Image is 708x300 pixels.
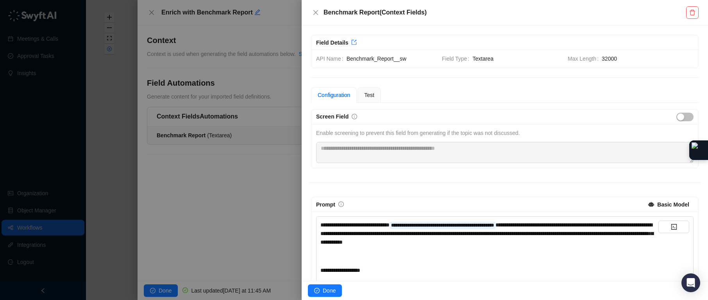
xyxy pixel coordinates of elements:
[568,54,602,63] span: Max Length
[316,130,520,136] span: Enable screening to prevent this field from generating if the topic was not discussed.
[602,54,694,63] span: 32000
[347,54,436,63] span: Benchmark_Report__sw
[657,201,689,208] strong: Basic Model
[316,38,348,47] div: Field Details
[316,113,349,120] span: Screen Field
[323,286,336,295] span: Done
[364,92,374,98] span: Test
[689,9,695,16] span: delete
[308,284,342,297] button: Done
[318,91,350,99] div: Configuration
[316,201,335,208] span: Prompt
[442,54,472,63] span: Field Type
[671,224,677,230] span: code
[314,288,320,293] span: check-circle
[681,273,700,292] div: Open Intercom Messenger
[692,142,706,158] img: Extension Icon
[351,40,357,45] span: export
[338,201,344,207] span: info-circle
[352,113,357,120] a: info-circle
[324,8,686,17] h5: Benchmark Report ( Context Fields )
[352,114,357,119] span: info-circle
[472,54,561,63] span: Textarea
[313,9,319,16] span: close
[338,201,344,208] a: info-circle
[316,54,347,63] span: API Name
[311,8,320,17] button: Close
